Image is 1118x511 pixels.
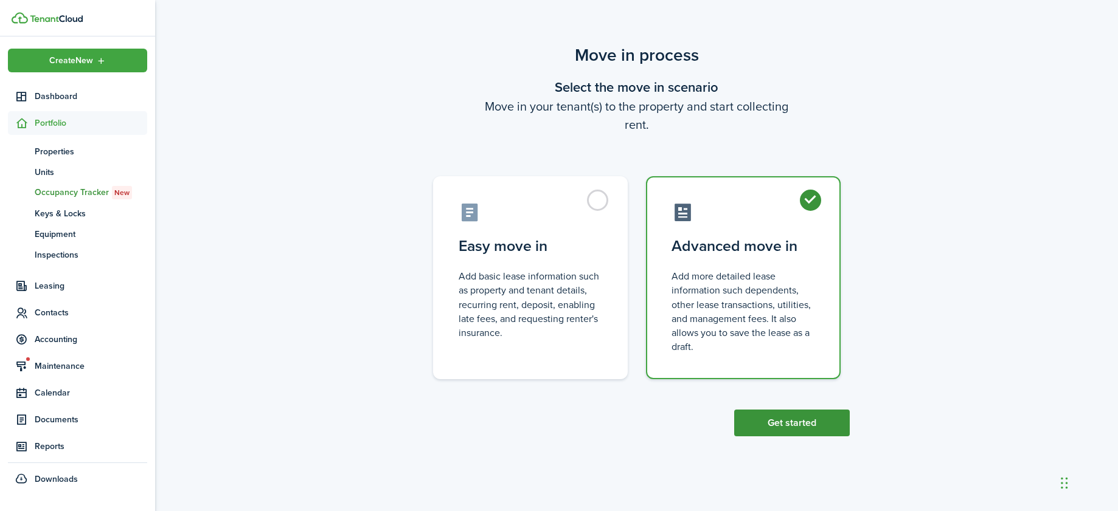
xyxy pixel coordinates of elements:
a: Units [8,162,147,182]
a: Reports [8,434,147,458]
iframe: Chat Widget [1057,453,1118,511]
span: Inspections [35,249,147,261]
img: TenantCloud [30,15,83,22]
span: Dashboard [35,90,147,103]
span: Create New [49,57,93,65]
span: Equipment [35,228,147,241]
span: Calendar [35,386,147,399]
span: Documents [35,413,147,426]
a: Inspections [8,244,147,265]
img: TenantCloud [12,12,28,24]
span: Contacts [35,306,147,319]
span: Reports [35,440,147,453]
span: Units [35,166,147,179]
span: Leasing [35,280,147,292]
span: Portfolio [35,117,147,129]
span: Maintenance [35,360,147,372]
control-radio-card-title: Easy move in [459,235,602,257]
span: Keys & Locks [35,207,147,220]
control-radio-card-title: Advanced move in [672,235,815,257]
a: Equipment [8,224,147,244]
span: Accounting [35,333,147,346]
scenario-title: Move in process [424,43,850,68]
control-radio-card-description: Add basic lease information such as property and tenant details, recurring rent, deposit, enablin... [459,269,602,340]
a: Dashboard [8,84,147,108]
a: Occupancy TrackerNew [8,182,147,203]
wizard-step-header-description: Move in your tenant(s) to the property and start collecting rent. [424,97,850,134]
div: Drag [1061,465,1068,501]
span: Occupancy Tracker [35,186,147,199]
button: Get started [734,410,850,436]
wizard-step-header-title: Select the move in scenario [424,77,850,97]
span: New [114,187,130,198]
control-radio-card-description: Add more detailed lease information such dependents, other lease transactions, utilities, and man... [672,269,815,354]
a: Properties [8,141,147,162]
span: Properties [35,145,147,158]
button: Open menu [8,49,147,72]
a: Keys & Locks [8,203,147,224]
span: Downloads [35,473,78,485]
